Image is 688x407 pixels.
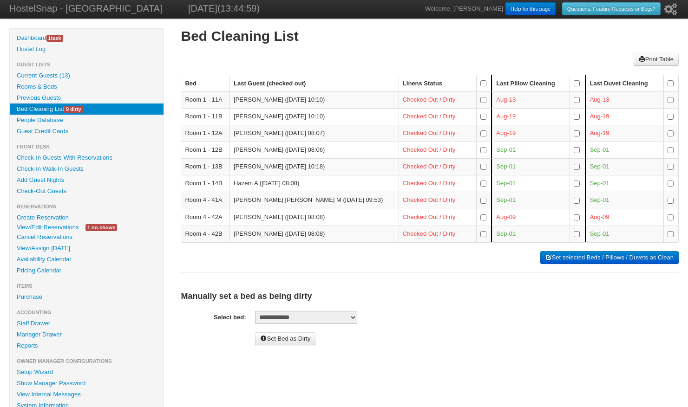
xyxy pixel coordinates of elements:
[229,175,399,192] td: Hazem A ([DATE] 08:08)
[399,192,476,208] td: linens cleaned at<br/>17:34 on 09/05/2025
[214,314,246,321] b: Select bed:
[10,32,164,44] a: Dashboard1task
[10,92,164,103] a: Previous Guests
[181,28,679,45] h1: Bed Cleaning List
[586,142,663,158] td: Sep-01
[229,125,399,142] td: [PERSON_NAME] ([DATE] 08:07)
[399,108,476,125] td: linens cleaned at<br/>15:54 on 09/05/2025
[48,35,51,41] span: 1
[492,175,570,192] td: Sep-01
[562,2,661,15] a: Questions, Feature Requests or Bugs?
[10,115,164,126] a: People Database
[10,44,164,55] a: Hostel Log
[10,103,164,115] a: Bed Cleaning List9 dirty
[399,142,476,158] td: linens cleaned at<br/>21:42 on 09/03/2025
[492,108,570,125] td: Aug-19
[10,222,85,232] a: View/Edit Reservations
[181,290,679,303] h3: Manually set a bed as being dirty
[255,332,315,345] button: Set Bed as Dirty
[10,355,164,367] li: Owner Manager Configurations
[10,254,164,265] a: Availability Calendar
[399,158,476,175] td: linens cleaned at<br/>19:10 on 09/07/2025
[10,70,164,81] a: Current Guests (13)
[399,75,476,91] th: Linens Status
[10,81,164,92] a: Rooms & Beds
[46,35,63,42] span: task
[229,75,399,91] th: Last Guest (checked out)
[492,142,570,158] td: Sep-01
[229,142,399,158] td: [PERSON_NAME] ([DATE] 08:06)
[492,91,570,108] td: Aug-13
[586,209,663,226] td: Aug-09
[399,226,476,242] td: linens cleaned at<br/>21:22 on 09/04/2025
[181,91,229,108] td: Room 1 - 11A
[10,126,164,137] a: Guest Credit Cards
[10,141,164,152] li: Front Desk
[492,125,570,142] td: Aug-19
[181,142,229,158] td: Room 1 - 12B
[399,91,476,108] td: linens cleaned at<br/>15:52 on 09/05/2025
[64,106,83,113] span: 9 dirty
[399,175,476,192] td: linens cleaned at<br/>15:06 on 09/07/2025
[586,192,663,208] td: Sep-01
[229,209,399,226] td: [PERSON_NAME] ([DATE] 08:08)
[217,3,260,13] span: (13:44:59)
[229,108,399,125] td: [PERSON_NAME] ([DATE] 10:10)
[181,75,229,91] th: Bed
[10,340,164,351] a: Reports
[10,367,164,378] a: Setup Wizard
[229,91,399,108] td: [PERSON_NAME] ([DATE] 10:10)
[10,243,164,254] a: View/Assign [DATE]
[586,158,663,175] td: Sep-01
[399,209,476,226] td: linens cleaned at<br/>20:01 on 09/05/2025
[492,158,570,175] td: Sep-01
[586,226,663,242] td: Sep-01
[181,226,229,242] td: Room 4 - 42B
[492,192,570,208] td: Sep-01
[229,226,399,242] td: [PERSON_NAME] ([DATE] 08:08)
[10,59,164,70] li: Guest Lists
[181,192,229,208] td: Room 4 - 41A
[586,125,663,142] td: Aug-19
[10,378,164,389] a: Show Manager Password
[10,232,164,243] a: Cancel Reservations
[10,307,164,318] li: Accounting
[586,75,663,91] th: Last Duvet Cleaning
[85,224,117,231] span: 1 no-shows
[181,108,229,125] td: Room 1 - 11B
[10,291,164,303] a: Purchase
[505,2,556,15] a: Help for this page
[229,158,399,175] td: [PERSON_NAME] ([DATE] 10:18)
[492,75,570,91] th: Last Pillow Cleaning
[540,251,679,264] button: Set selected Beds / Pillows / Duvets as Clean
[10,201,164,212] li: Reservations
[10,329,164,340] a: Manager Drawer
[10,163,164,174] a: Check-In Walk-In Guests
[181,158,229,175] td: Room 1 - 13B
[586,108,663,125] td: Aug-19
[586,91,663,108] td: Aug-13
[10,174,164,186] a: Add Guest Nights
[10,152,164,163] a: Check-In Guests With Reservations
[181,209,229,226] td: Room 4 - 42A
[10,212,164,223] a: Create Reservation
[586,175,663,192] td: Sep-01
[10,318,164,329] a: Staff Drawer
[634,53,679,66] a: Print Table
[10,265,164,276] a: Pricing Calendar
[10,280,164,291] li: Items
[399,125,476,142] td: linens cleaned at<br/>21:46 on 09/03/2025
[10,389,164,400] a: View Internal Messages
[181,175,229,192] td: Room 1 - 14B
[492,226,570,242] td: Sep-01
[79,222,124,232] a: 1 no-shows
[229,192,399,208] td: [PERSON_NAME] [PERSON_NAME] M ([DATE] 09:53)
[664,3,677,15] i: Setup Wizard
[10,186,164,197] a: Check-Out Guests
[181,125,229,142] td: Room 1 - 12A
[492,209,570,226] td: Aug-09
